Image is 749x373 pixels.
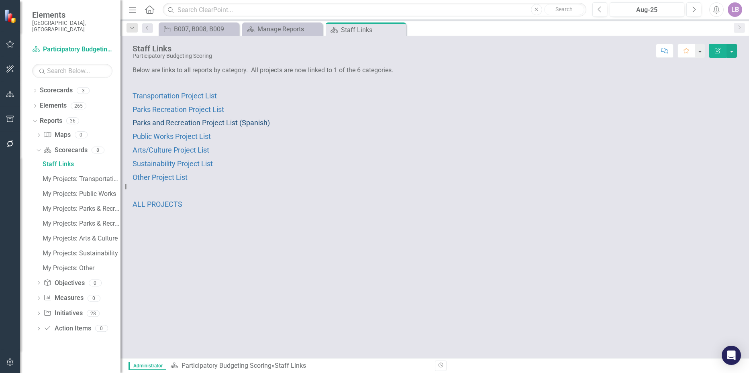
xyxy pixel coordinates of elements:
a: Transportation Project List [133,92,217,100]
div: B007, B008, B009 [174,24,237,34]
span: Sustainability Project List [133,159,213,168]
span: Public Works Project List [133,132,211,141]
button: Aug-25 [610,2,685,17]
a: Sustainability Project List [133,160,213,168]
span: Parks Recreation Project List [133,105,224,114]
a: Measures [43,294,83,303]
a: My Projects: Parks & Recreation Spanish [41,217,120,230]
div: My Projects: Arts & Culture [43,235,120,242]
span: Parks and Recreation Project List (Spanish) [133,118,270,127]
a: Participatory Budgeting Scoring [32,45,112,54]
div: 36 [66,118,79,124]
button: Search [544,4,584,15]
div: My Projects: Public Works [43,190,120,198]
div: My Projects: Other [43,265,120,272]
p: Below are links to all reports by category. All projects are now linked to 1 of the 6 categories. [133,66,737,77]
a: Maps [43,130,70,140]
div: Staff Links [133,44,212,53]
div: My Projects: Parks & Recreation Spanish [43,220,120,227]
div: Participatory Budgeting Scoring [133,53,212,59]
a: Reports [40,116,62,126]
a: Manage Reports [244,24,320,34]
span: ALL PROJECTS [133,200,182,208]
div: Open Intercom Messenger [722,346,741,365]
a: Parks Recreation Project List [133,106,224,114]
a: B007, B008, B009 [161,24,237,34]
span: Other Project List [133,173,188,181]
div: My Projects: Sustainability [43,250,120,257]
a: Other Project List [133,174,188,181]
div: Aug-25 [612,5,682,15]
div: 0 [88,295,100,302]
span: Arts/Culture Project List [133,146,209,154]
div: Staff Links [341,25,404,35]
a: My Projects: Other [41,262,120,275]
span: Search [555,6,573,12]
div: 28 [87,310,100,317]
div: 0 [95,325,108,332]
a: Elements [40,101,67,110]
div: 0 [89,279,102,286]
a: ALL PROJECTS [133,201,182,208]
span: Elements [32,10,112,20]
div: My Projects: Parks & Recreation [43,205,120,212]
a: My Projects: Transportation [41,173,120,185]
a: My Projects: Public Works [41,188,120,200]
a: Staff Links [41,158,120,171]
img: ClearPoint Strategy [4,9,18,23]
a: Action Items [43,324,91,333]
a: Initiatives [43,309,82,318]
a: Arts/Culture Project List [133,147,209,154]
div: Manage Reports [257,24,320,34]
button: LB [728,2,742,17]
small: [GEOGRAPHIC_DATA], [GEOGRAPHIC_DATA] [32,20,112,33]
a: My Projects: Sustainability [41,247,120,260]
a: Scorecards [43,146,87,155]
div: 8 [92,147,104,153]
a: Parks and Recreation Project List (Spanish) [133,119,270,127]
input: Search ClearPoint... [163,3,586,17]
div: Staff Links [43,161,120,168]
div: 0 [75,132,88,139]
div: 265 [71,102,86,109]
a: My Projects: Parks & Recreation [41,202,120,215]
div: My Projects: Transportation [43,175,120,183]
a: Public Works Project List [133,133,211,141]
a: My Projects: Arts & Culture [41,232,120,245]
input: Search Below... [32,64,112,78]
div: 3 [77,87,90,94]
span: Administrator [129,362,166,370]
a: Scorecards [40,86,73,95]
div: » [170,361,429,371]
div: Staff Links [275,362,306,369]
a: Objectives [43,279,84,288]
a: Participatory Budgeting Scoring [182,362,271,369]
